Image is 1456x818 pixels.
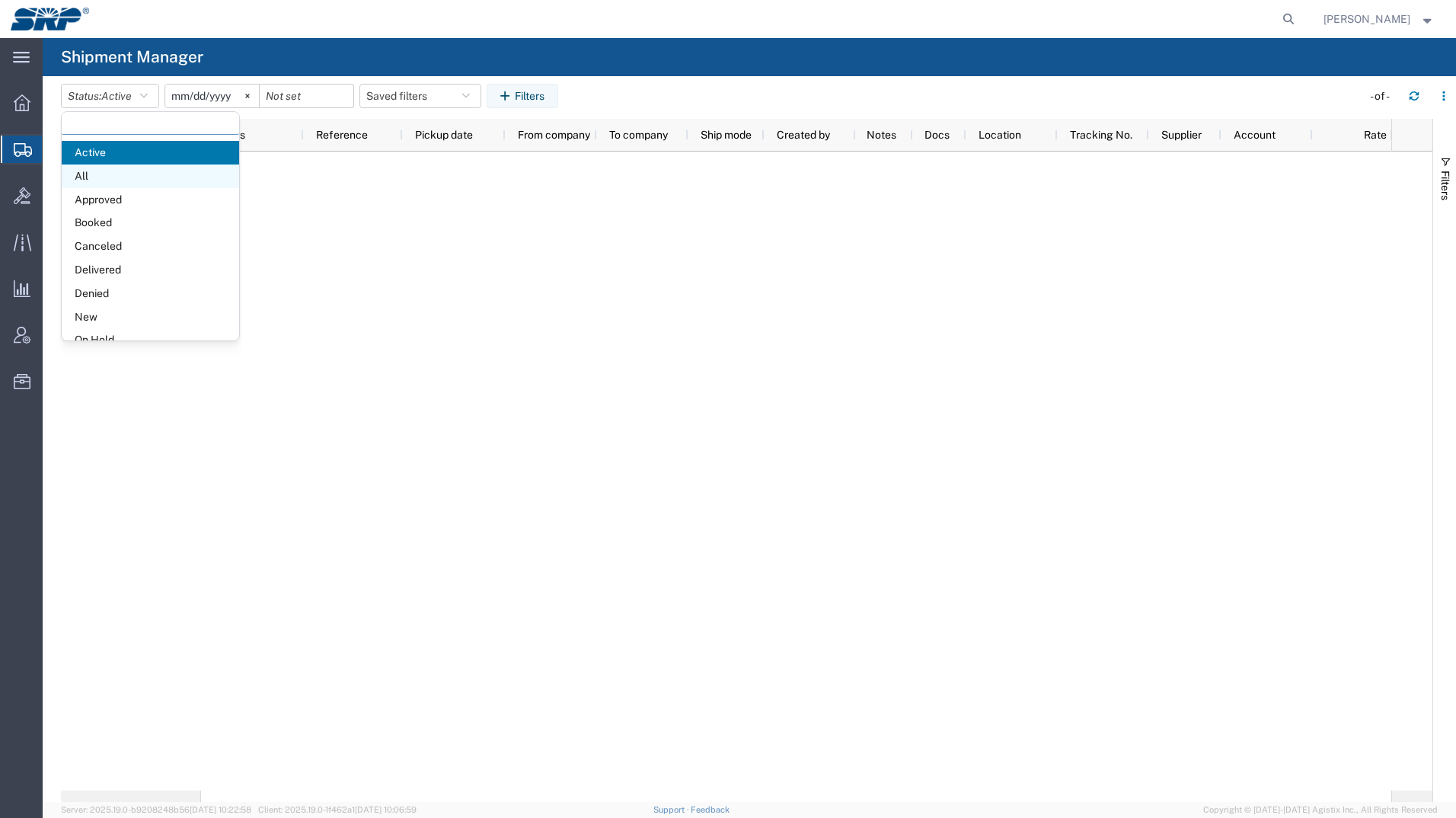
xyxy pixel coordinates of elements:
[165,85,259,107] input: Not set
[653,805,691,814] a: Support
[701,129,752,141] span: Ship mode
[1325,129,1387,141] span: Rate
[691,805,730,814] a: Feedback
[62,305,239,329] span: New
[609,129,668,141] span: To company
[777,129,830,141] span: Created by
[924,129,950,141] span: Docs
[415,129,473,141] span: Pickup date
[260,85,353,107] input: Not set
[62,282,239,305] span: Denied
[1323,11,1410,27] span: Ed Simmons
[979,129,1021,141] span: Location
[1234,129,1276,141] span: Account
[1203,804,1438,816] span: Copyright © [DATE]-[DATE] Agistix Inc., All Rights Reserved
[62,328,239,352] span: On Hold
[62,141,239,165] span: Active
[101,90,132,102] span: Active
[1439,171,1451,200] span: Filters
[61,38,203,76] h4: Shipment Manager
[62,211,239,235] span: Booked
[1070,129,1132,141] span: Tracking No.
[1161,129,1202,141] span: Supplier
[1323,10,1435,28] button: [PERSON_NAME]
[61,84,159,108] button: Status:Active
[518,129,590,141] span: From company
[359,84,481,108] button: Saved filters
[62,258,239,282] span: Delivered
[190,805,251,814] span: [DATE] 10:22:58
[355,805,417,814] span: [DATE] 10:06:59
[316,129,368,141] span: Reference
[62,165,239,188] span: All
[867,129,896,141] span: Notes
[62,235,239,258] span: Canceled
[1370,88,1397,104] div: - of -
[11,8,89,30] img: logo
[61,805,251,814] span: Server: 2025.19.0-b9208248b56
[258,805,417,814] span: Client: 2025.19.0-1f462a1
[487,84,558,108] button: Filters
[62,188,239,212] span: Approved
